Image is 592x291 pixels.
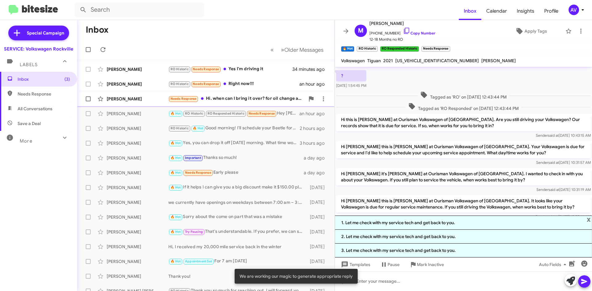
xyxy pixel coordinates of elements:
div: [PERSON_NAME] [107,229,168,235]
span: Auto Fields [539,259,569,270]
div: [DATE] [307,244,330,250]
span: [US_VEHICLE_IDENTIFICATION_NUMBER] [395,58,479,63]
div: 2 hours ago [300,125,330,131]
span: RO Historic [171,67,189,71]
div: [PERSON_NAME] [107,214,168,220]
div: [PERSON_NAME] [107,155,168,161]
button: Auto Fields [534,259,573,270]
span: Needs Response [185,171,211,175]
span: 2021 [383,58,393,63]
span: Older Messages [284,46,323,53]
span: Save a Deal [18,120,41,127]
span: Inbox [18,76,70,82]
span: 🔥 Hot [171,259,181,263]
span: 🔥 Hot [171,141,181,145]
div: [PERSON_NAME] [107,81,168,87]
div: Hey [PERSON_NAME], thanks. Is this included in my services package? [168,110,299,117]
span: Templates [340,259,370,270]
span: Sender [DATE] 10:30:16 AM [536,214,591,219]
span: 🔥 Hot [171,171,181,175]
span: [PERSON_NAME] [369,20,435,27]
div: [PERSON_NAME] [107,199,168,205]
div: [PERSON_NAME] [107,96,168,102]
span: Mark Inactive [417,259,444,270]
span: M [358,26,364,36]
span: 🔥 Hot [171,156,181,160]
span: said at [548,160,559,165]
span: Tagged as 'RO' on [DATE] 12:43:44 PM [418,91,509,100]
div: [DATE] [307,258,330,265]
div: Early please [168,169,304,176]
div: [PERSON_NAME] [107,66,168,72]
div: [PERSON_NAME] [107,258,168,265]
div: [PERSON_NAME] [107,244,168,250]
span: More [20,138,32,144]
span: [PHONE_NUMBER] [369,27,435,36]
span: Insights [512,2,539,20]
span: 🔥 Hot [171,230,181,234]
div: [PERSON_NAME] [107,125,168,131]
p: Hi [PERSON_NAME] it's [PERSON_NAME] at Ourisman Volkswagen of [GEOGRAPHIC_DATA]. I wanted to chec... [336,168,591,185]
span: RO Historic [185,111,203,115]
div: 3 hours ago [300,140,330,146]
span: RO Historic [171,126,189,130]
button: Pause [375,259,405,270]
span: [DATE] 1:54:45 PM [336,83,366,88]
div: [DATE] [307,199,330,205]
a: Calendar [481,2,512,20]
div: an hour ago [299,111,330,117]
button: Mark Inactive [405,259,449,270]
span: Apply Tags [524,26,547,37]
span: Sender [DATE] 10:43:15 AM [536,133,591,138]
div: [DATE] [307,229,330,235]
span: We are working our magic to generate appropriate reply [240,273,353,279]
span: Tagged as 'RO Responded' on [DATE] 12:43:44 PM [406,103,521,111]
a: Profile [539,2,563,20]
span: Needs Response [249,111,275,115]
span: Sender [DATE] 10:31:19 AM [536,187,591,192]
div: Thank you! [168,273,307,279]
span: Important [185,156,201,160]
div: Hi. when can I bring it over? for oil change and I want you guys to do a quick check on the engine [168,95,305,102]
h1: Inbox [86,25,109,35]
div: SERVICE: Volkswagen Rockville [4,46,73,52]
div: [PERSON_NAME] [107,273,168,279]
nav: Page navigation example [267,43,327,56]
p: Hi [PERSON_NAME] this is [PERSON_NAME] at Ourisman Volkswagen of [GEOGRAPHIC_DATA]. Your Volkswag... [336,141,591,158]
a: Copy Number [403,31,435,35]
p: ? [336,70,366,81]
div: [PERSON_NAME] [107,140,168,146]
small: 🔥 Hot [341,46,354,52]
span: All Conversations [18,106,52,112]
span: [PERSON_NAME] [481,58,516,63]
div: a day ago [304,170,330,176]
div: Hi, I received my 20,000 mile service back in the winter [168,244,307,250]
div: [DATE] [307,214,330,220]
button: Templates [335,259,375,270]
span: said at [548,214,558,219]
span: 🔥 Hot [171,185,181,189]
span: » [281,46,284,54]
span: RO Historic [171,82,189,86]
div: we currently have openings on weekdays between 7:00 am – 3:00 pm and on saturdays from 8:00 am – ... [168,199,307,205]
button: Next [277,43,327,56]
div: Good morning! I'll schedule your Beetle for an oil change [DATE] at 9:30 AM. [168,125,300,132]
button: AV [563,5,585,15]
span: 12-18 Months no RO [369,36,435,42]
span: Volkswagen [341,58,365,63]
span: Labels [20,62,38,67]
div: Thanks so much! [168,154,304,161]
span: Needs Response [171,97,197,101]
div: an hour ago [299,81,330,87]
li: 3. Let me check with my service tech and get back to you. [335,244,592,257]
div: [DATE] [307,184,330,191]
span: Pause [388,259,400,270]
small: RO Responded Historic [380,46,419,52]
span: Needs Response [193,67,219,71]
button: Apply Tags [499,26,562,37]
div: Yes, you can drop it off [DATE] morning. What time would you like to arrive? [168,139,300,147]
div: [PERSON_NAME] [107,184,168,191]
span: said at [548,133,559,138]
small: Needs Response [421,46,450,52]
